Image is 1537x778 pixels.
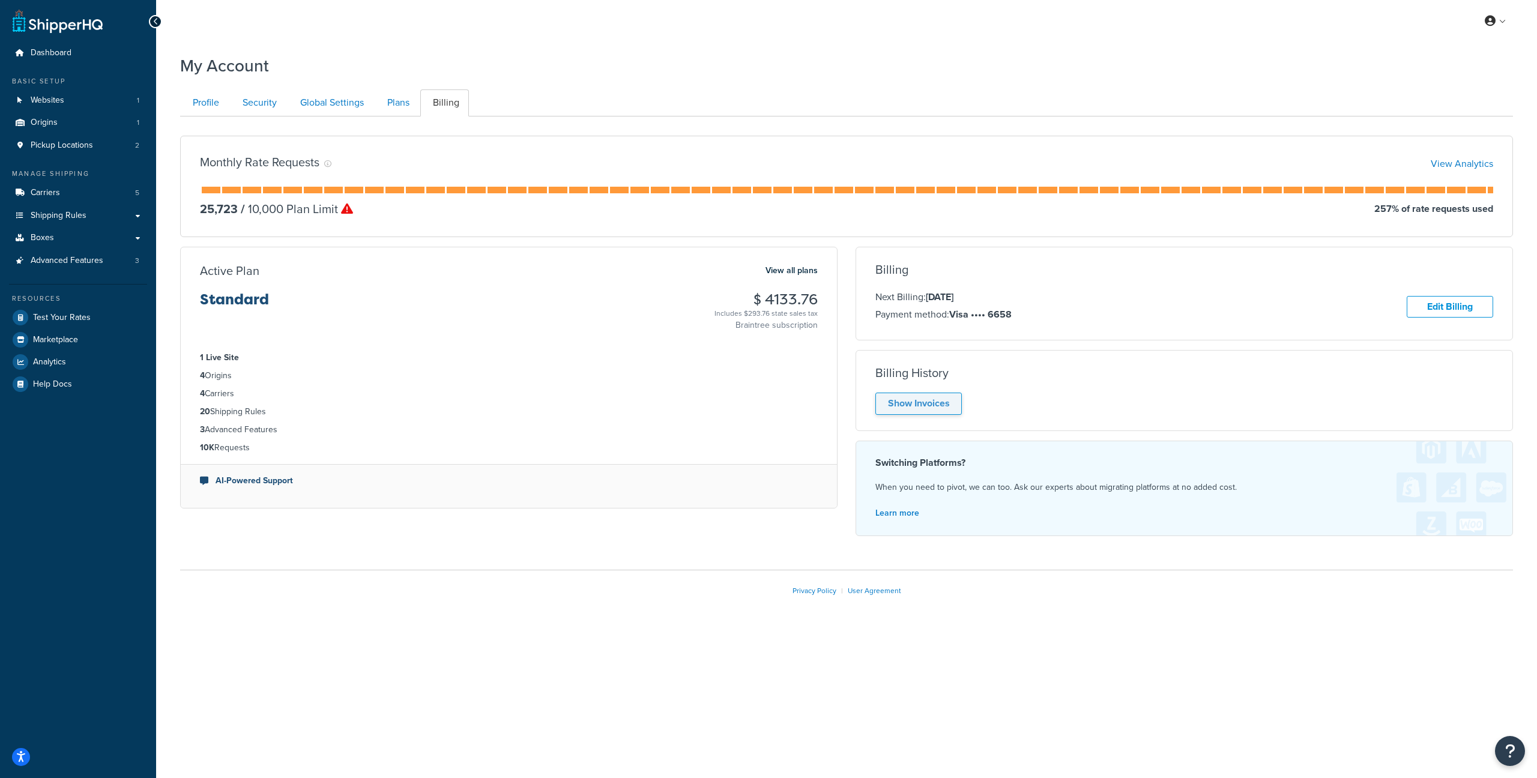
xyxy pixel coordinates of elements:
p: Next Billing: [875,289,1012,305]
p: 257 % of rate requests used [1374,201,1493,217]
li: Shipping Rules [200,405,818,418]
strong: 4 [200,387,205,400]
li: Advanced Features [9,250,147,272]
h3: Standard [200,292,269,317]
li: Origins [9,112,147,134]
h3: Billing History [875,366,949,379]
a: Advanced Features 3 [9,250,147,272]
p: Braintree subscription [714,319,818,331]
li: Pickup Locations [9,134,147,157]
a: Pickup Locations 2 [9,134,147,157]
li: Carriers [9,182,147,204]
a: Analytics [9,351,147,373]
a: Global Settings [288,89,373,116]
span: 1 [137,118,139,128]
span: / [241,200,245,218]
strong: 4 [200,369,205,382]
a: Edit Billing [1407,296,1493,318]
a: Carriers 5 [9,182,147,204]
a: Marketplace [9,329,147,351]
li: AI-Powered Support [200,474,818,487]
div: Resources [9,294,147,304]
a: Learn more [875,507,919,519]
span: Shipping Rules [31,211,86,221]
h3: $ 4133.76 [714,292,818,307]
p: Payment method: [875,307,1012,322]
button: Open Resource Center [1495,736,1525,766]
span: Marketplace [33,335,78,345]
a: Origins 1 [9,112,147,134]
span: Test Your Rates [33,313,91,323]
span: 3 [135,256,139,266]
a: Shipping Rules [9,205,147,227]
p: 25,723 [200,201,238,217]
span: 2 [135,140,139,151]
span: Origins [31,118,58,128]
span: 1 [137,95,139,106]
strong: Visa •••• 6658 [949,307,1012,321]
span: Boxes [31,233,54,243]
span: | [841,585,843,596]
p: 10,000 Plan Limit [238,201,353,217]
a: View all plans [765,263,818,279]
h1: My Account [180,54,269,77]
a: Dashboard [9,42,147,64]
h3: Billing [875,263,908,276]
span: Help Docs [33,379,72,390]
span: Analytics [33,357,66,367]
div: Includes $293.76 state sales tax [714,307,818,319]
strong: 1 Live Site [200,351,239,364]
a: Boxes [9,227,147,249]
p: When you need to pivot, we can too. Ask our experts about migrating platforms at no added cost. [875,480,1493,495]
div: Basic Setup [9,76,147,86]
strong: 10K [200,441,214,454]
li: Advanced Features [200,423,818,436]
strong: [DATE] [926,290,953,304]
div: Manage Shipping [9,169,147,179]
span: Pickup Locations [31,140,93,151]
a: Privacy Policy [793,585,836,596]
strong: 20 [200,405,210,418]
a: Test Your Rates [9,307,147,328]
li: Carriers [200,387,818,400]
strong: 3 [200,423,205,436]
a: View Analytics [1431,157,1493,170]
span: Websites [31,95,64,106]
a: Billing [420,89,469,116]
li: Origins [200,369,818,382]
span: Dashboard [31,48,71,58]
span: Carriers [31,188,60,198]
a: Plans [375,89,419,116]
h3: Active Plan [200,264,259,277]
span: Advanced Features [31,256,103,266]
a: ShipperHQ Home [13,9,103,33]
li: Websites [9,89,147,112]
li: Requests [200,441,818,454]
a: Profile [180,89,229,116]
a: Websites 1 [9,89,147,112]
a: User Agreement [848,585,901,596]
h4: Switching Platforms? [875,456,1493,470]
a: Show Invoices [875,393,962,415]
span: 5 [135,188,139,198]
h3: Monthly Rate Requests [200,155,319,169]
a: Security [230,89,286,116]
a: Help Docs [9,373,147,395]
